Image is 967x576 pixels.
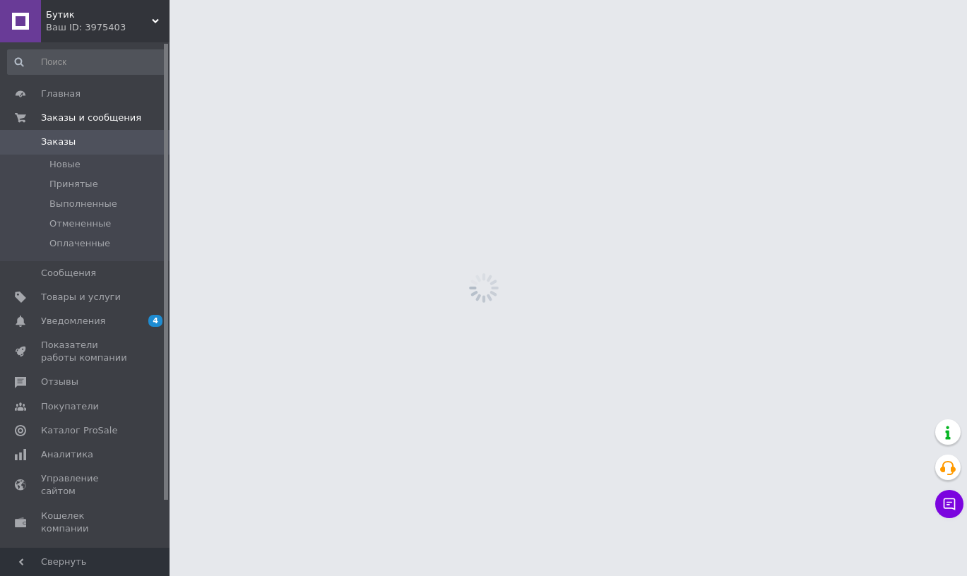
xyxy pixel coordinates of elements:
span: Каталог ProSale [41,424,117,437]
span: Новые [49,158,81,171]
span: Бутик [46,8,152,21]
span: Выполненные [49,198,117,210]
span: Оплаченные [49,237,110,250]
span: Заказы и сообщения [41,112,141,124]
input: Поиск [7,49,166,75]
span: Отмененные [49,217,111,230]
span: Заказы [41,136,76,148]
span: Сообщения [41,267,96,280]
span: Кошелек компании [41,510,131,535]
span: Товары и услуги [41,291,121,304]
span: Главная [41,88,81,100]
span: Аналитика [41,448,93,461]
span: Покупатели [41,400,99,413]
span: Уведомления [41,315,105,328]
span: Показатели работы компании [41,339,131,364]
span: 4 [148,315,162,327]
button: Чат с покупателем [935,490,963,518]
div: Ваш ID: 3975403 [46,21,170,34]
span: Маркет [41,546,77,559]
span: Принятые [49,178,98,191]
span: Отзывы [41,376,78,388]
span: Управление сайтом [41,472,131,498]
